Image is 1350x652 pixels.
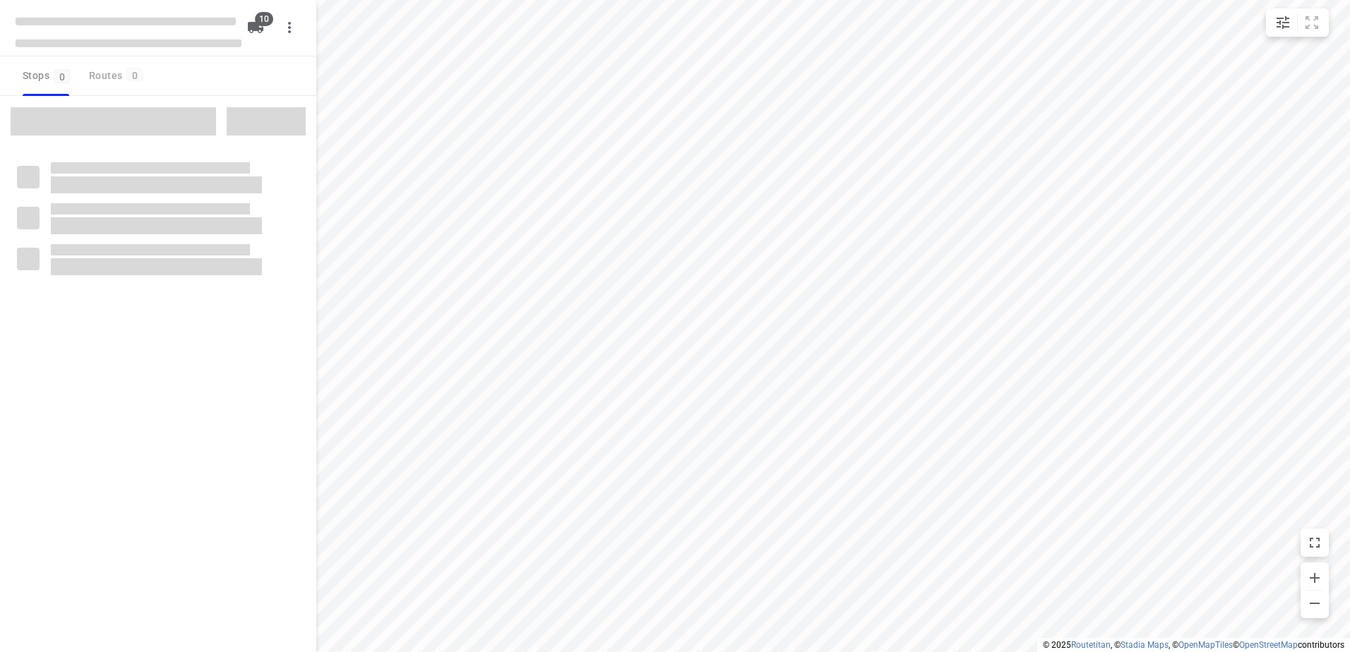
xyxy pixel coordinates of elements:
[1178,640,1233,650] a: OpenMapTiles
[1269,8,1297,37] button: Map settings
[1043,640,1344,650] li: © 2025 , © , © © contributors
[1239,640,1298,650] a: OpenStreetMap
[1266,8,1329,37] div: small contained button group
[1071,640,1111,650] a: Routetitan
[1121,640,1169,650] a: Stadia Maps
